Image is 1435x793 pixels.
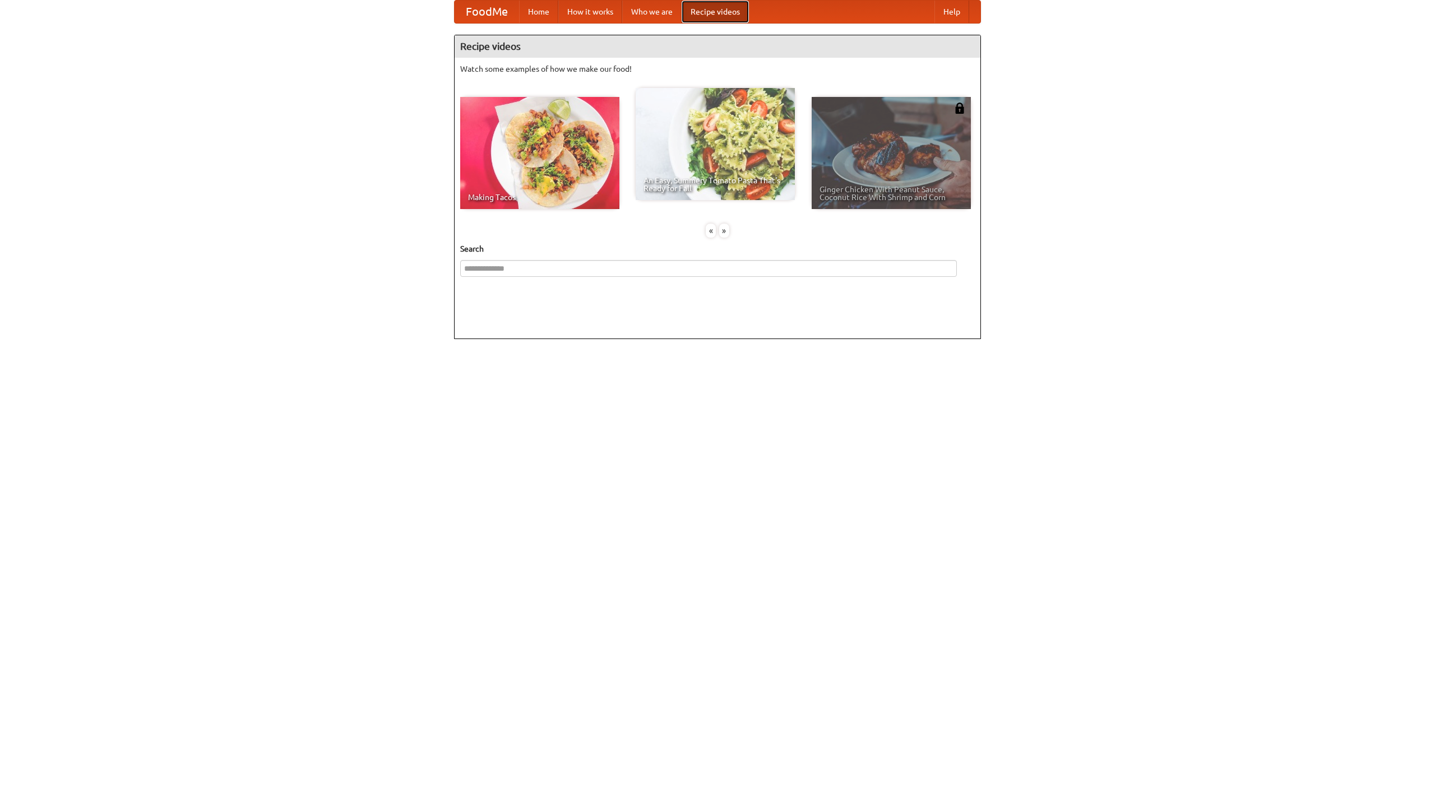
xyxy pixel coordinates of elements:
span: An Easy, Summery Tomato Pasta That's Ready for Fall [644,177,787,192]
img: 483408.png [954,103,965,114]
span: Making Tacos [468,193,612,201]
a: Who we are [622,1,682,23]
p: Watch some examples of how we make our food! [460,63,975,75]
a: Making Tacos [460,97,619,209]
a: Home [519,1,558,23]
h4: Recipe videos [455,35,980,58]
a: Help [934,1,969,23]
div: « [706,224,716,238]
a: Recipe videos [682,1,749,23]
a: How it works [558,1,622,23]
a: An Easy, Summery Tomato Pasta That's Ready for Fall [636,88,795,200]
h5: Search [460,243,975,254]
a: FoodMe [455,1,519,23]
div: » [719,224,729,238]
